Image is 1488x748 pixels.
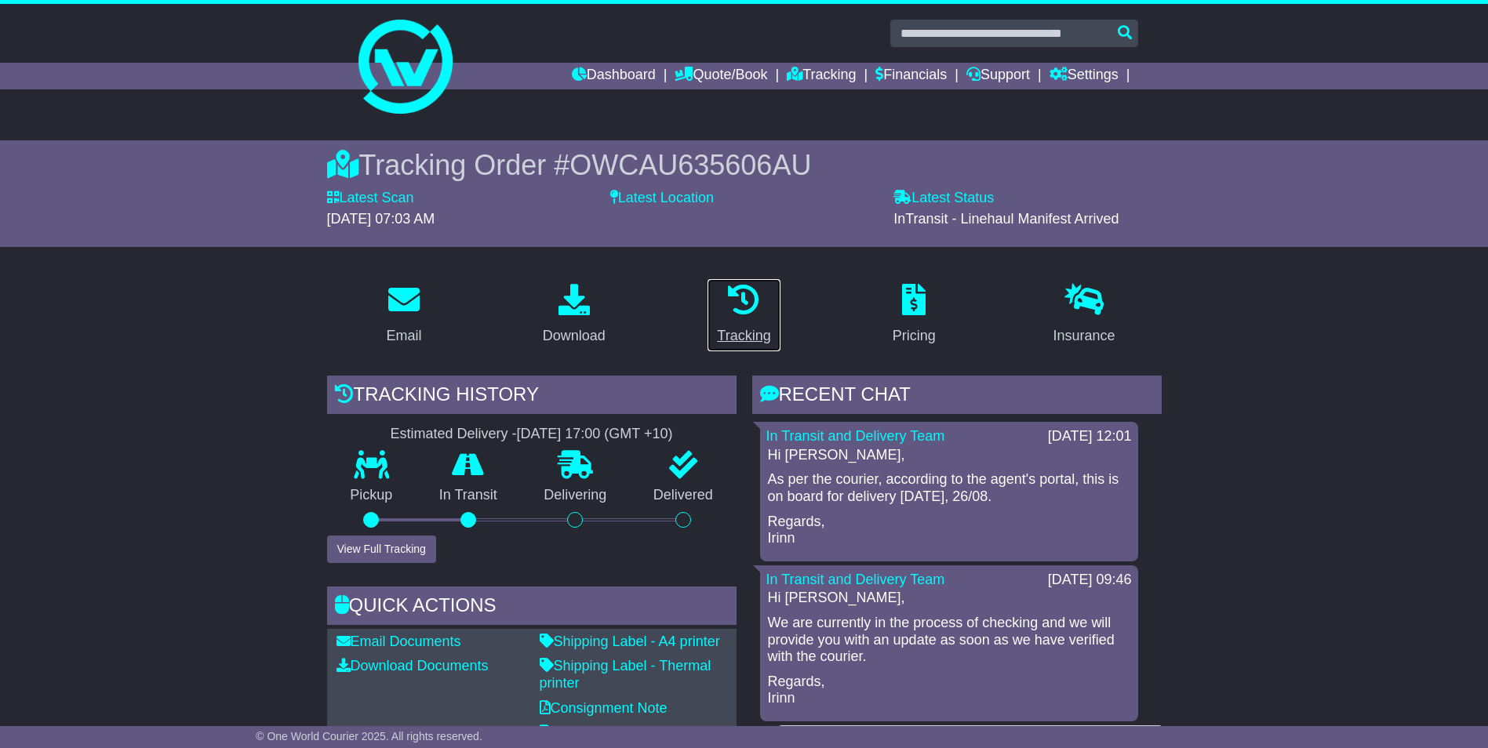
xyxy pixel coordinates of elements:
[327,376,737,418] div: Tracking history
[327,426,737,443] div: Estimated Delivery -
[882,278,946,352] a: Pricing
[1048,428,1132,445] div: [DATE] 12:01
[533,278,616,352] a: Download
[416,487,521,504] p: In Transit
[768,674,1130,707] p: Regards, Irinn
[572,63,656,89] a: Dashboard
[768,447,1130,464] p: Hi [PERSON_NAME],
[569,149,811,181] span: OWCAU635606AU
[386,325,421,347] div: Email
[768,615,1130,666] p: We are currently in the process of checking and we will provide you with an update as soon as we ...
[966,63,1030,89] a: Support
[540,700,668,716] a: Consignment Note
[521,487,631,504] p: Delivering
[543,325,606,347] div: Download
[256,730,482,743] span: © One World Courier 2025. All rights reserved.
[327,211,435,227] span: [DATE] 07:03 AM
[337,658,489,674] a: Download Documents
[766,572,945,587] a: In Transit and Delivery Team
[766,428,945,444] a: In Transit and Delivery Team
[540,634,720,649] a: Shipping Label - A4 printer
[327,148,1162,182] div: Tracking Order #
[707,278,780,352] a: Tracking
[893,325,936,347] div: Pricing
[1050,63,1119,89] a: Settings
[875,63,947,89] a: Financials
[768,514,1130,547] p: Regards, Irinn
[752,376,1162,418] div: RECENT CHAT
[327,487,417,504] p: Pickup
[517,426,673,443] div: [DATE] 17:00 (GMT +10)
[675,63,767,89] a: Quote/Book
[1048,572,1132,589] div: [DATE] 09:46
[1043,278,1126,352] a: Insurance
[327,586,737,629] div: Quick Actions
[893,190,994,207] label: Latest Status
[327,190,414,207] label: Latest Scan
[768,471,1130,505] p: As per the courier, according to the agent's portal, this is on board for delivery [DATE], 26/08.
[337,634,461,649] a: Email Documents
[787,63,856,89] a: Tracking
[717,325,770,347] div: Tracking
[610,190,714,207] label: Latest Location
[768,590,1130,607] p: Hi [PERSON_NAME],
[1053,325,1115,347] div: Insurance
[540,724,693,740] a: Original Address Label
[540,658,711,691] a: Shipping Label - Thermal printer
[630,487,737,504] p: Delivered
[376,278,431,352] a: Email
[893,211,1119,227] span: InTransit - Linehaul Manifest Arrived
[327,536,436,563] button: View Full Tracking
